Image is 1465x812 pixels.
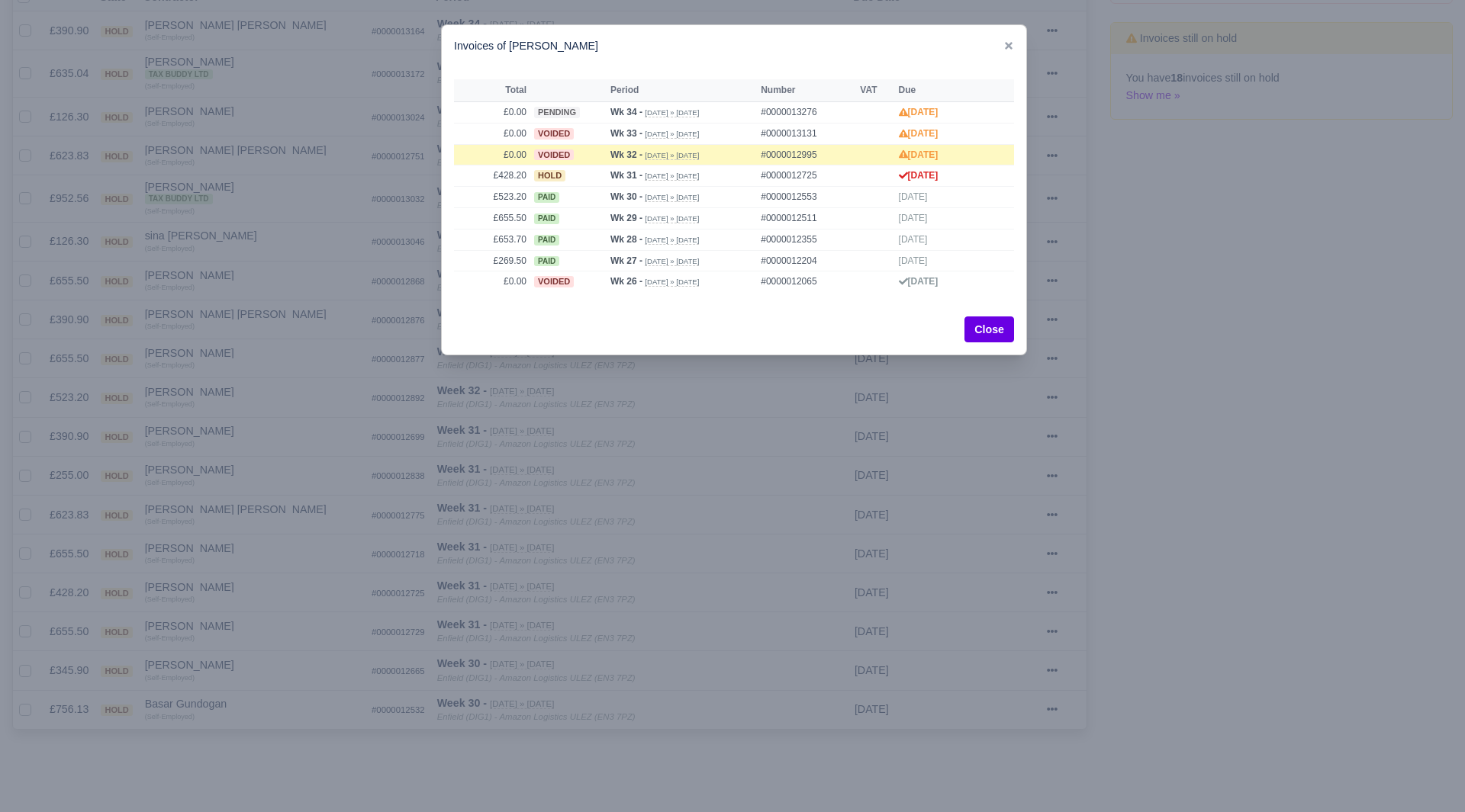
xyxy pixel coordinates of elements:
iframe: Chat Widget [1190,635,1465,812]
strong: Wk 27 - [610,255,642,266]
span: voided [534,276,574,287]
td: #0000012355 [757,229,856,250]
span: paid [534,213,559,224]
td: £0.00 [454,144,530,165]
small: [DATE] » [DATE] [645,151,699,160]
small: [DATE] » [DATE] [645,214,699,223]
th: Total [454,79,530,102]
th: VAT [856,79,894,102]
td: £655.50 [454,207,530,229]
strong: [DATE] [899,107,939,117]
td: #0000012553 [757,187,856,208]
strong: Wk 29 - [610,213,642,223]
div: Invoices of [PERSON_NAME] [442,25,1026,67]
th: Period [607,79,757,102]
td: £0.00 [454,101,530,123]
th: Number [757,79,856,102]
strong: Wk 32 - [610,149,642,160]
td: #0000013131 [757,123,856,144]
td: #0000012065 [757,271,856,292]
button: Close [964,316,1014,342]
th: Due [895,79,968,102]
strong: Wk 34 - [610,107,642,117]
small: [DATE] » [DATE] [645,193,699,202]
span: voided [534,128,574,140]
strong: [DATE] [899,170,939,181]
td: £653.70 [454,229,530,250]
strong: Wk 30 - [610,191,642,202]
small: [DATE] » [DATE] [645,278,699,287]
small: [DATE] » [DATE] [645,172,699,181]
strong: Wk 33 - [610,128,642,139]
td: £0.00 [454,271,530,292]
span: [DATE] [899,255,928,266]
span: voided [534,149,574,161]
small: [DATE] » [DATE] [645,257,699,266]
small: [DATE] » [DATE] [645,108,699,117]
td: £523.20 [454,187,530,208]
strong: [DATE] [899,149,939,160]
small: [DATE] » [DATE] [645,236,699,245]
strong: Wk 28 - [610,234,642,245]
span: hold [534,170,565,181]
span: pending [534,107,580,118]
span: paid [534,235,559,246]
span: paid [534,256,559,267]
strong: [DATE] [899,128,939,139]
span: [DATE] [899,191,928,202]
span: [DATE] [899,234,928,245]
td: £269.50 [454,250,530,271]
strong: Wk 31 - [610,170,642,181]
td: #0000012725 [757,165,856,187]
td: #0000012204 [757,250,856,271]
td: £0.00 [454,123,530,144]
strong: Wk 26 - [610,276,642,287]
strong: [DATE] [899,276,939,287]
span: paid [534,192,559,203]
td: #0000012511 [757,207,856,229]
td: £428.20 [454,165,530,187]
span: [DATE] [899,213,928,223]
small: [DATE] » [DATE] [645,130,699,139]
td: #0000012995 [757,144,856,165]
td: #0000013276 [757,101,856,123]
